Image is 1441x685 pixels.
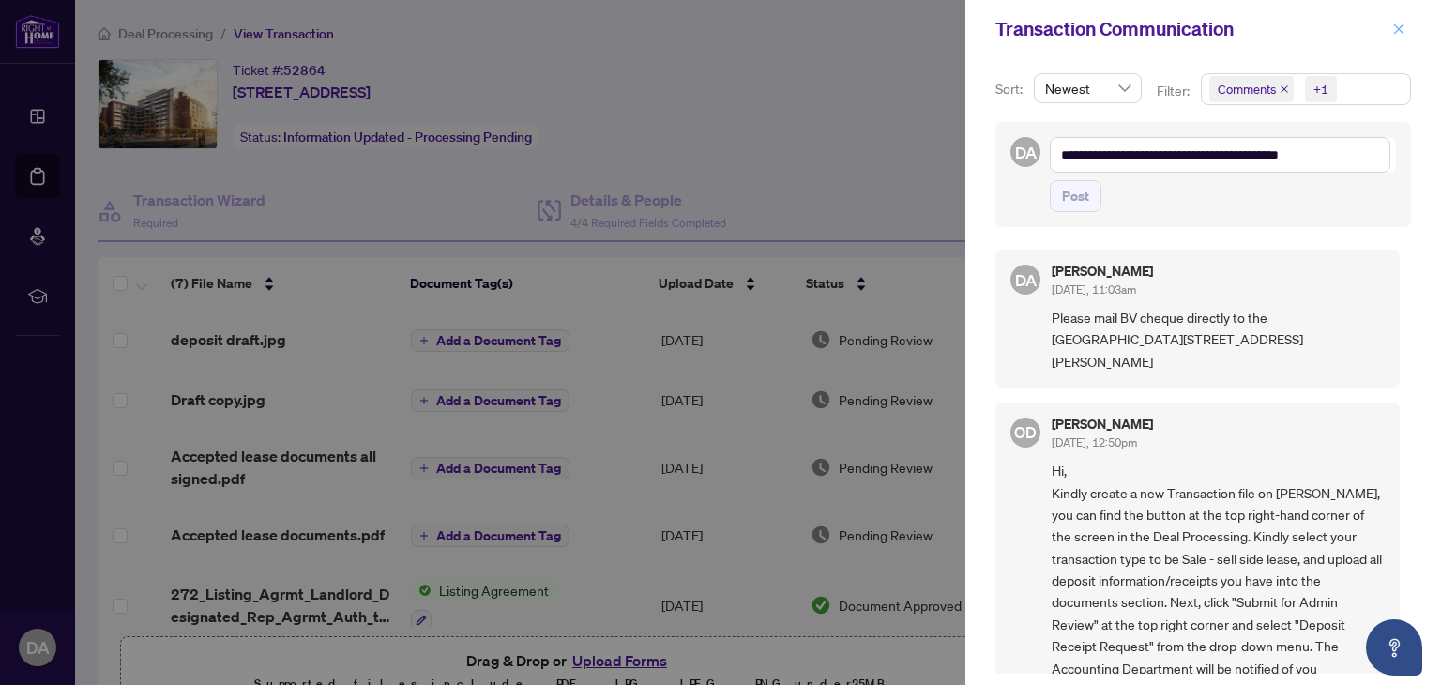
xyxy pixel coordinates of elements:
div: +1 [1313,80,1328,99]
button: Post [1050,180,1101,212]
p: Filter: [1157,81,1192,101]
span: close [1392,23,1405,36]
span: [DATE], 12:50pm [1052,435,1137,449]
span: close [1280,84,1289,94]
span: Newest [1045,74,1130,102]
span: DA [1014,266,1037,292]
p: Sort: [995,79,1026,99]
span: Please mail BV cheque directly to the [GEOGRAPHIC_DATA][STREET_ADDRESS][PERSON_NAME] [1052,307,1385,373]
span: Comments [1209,76,1294,102]
button: Open asap [1366,619,1422,676]
h5: [PERSON_NAME] [1052,418,1153,431]
span: [DATE], 11:03am [1052,282,1136,297]
span: OD [1014,420,1037,445]
div: Transaction Communication [995,15,1387,43]
span: Comments [1218,80,1276,99]
span: DA [1014,140,1037,165]
h5: [PERSON_NAME] [1052,265,1153,278]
